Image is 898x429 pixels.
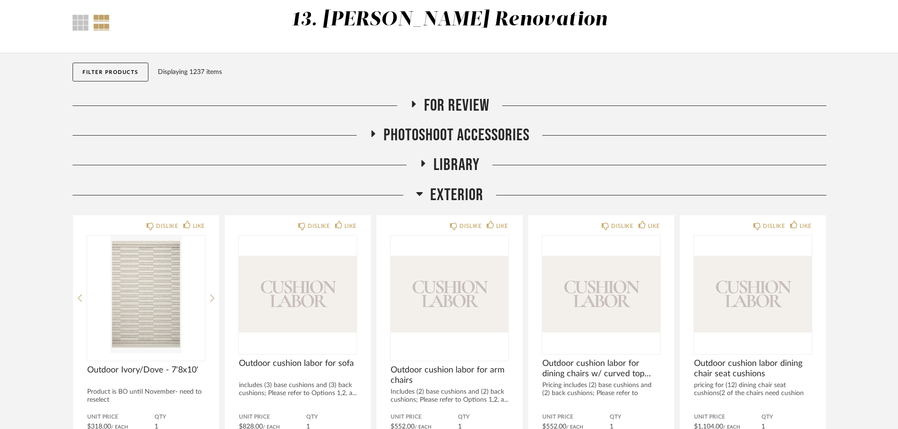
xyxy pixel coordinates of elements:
div: LIKE [496,221,508,231]
span: Unit Price [239,413,306,421]
button: Filter Products [73,63,148,81]
div: includes (3) base cushions and (3) back cushions; Please refer to Options 1,2, a... [239,381,357,397]
span: Outdoor cushion labor for dining chairs w/ curved top back cushions [542,358,660,379]
img: undefined [542,235,660,353]
span: Photoshoot Accessories [384,125,530,146]
span: Unit Price [694,413,761,421]
span: Library [433,155,480,175]
div: Pricing includes (2) base cushions and (2) back cushions; Please refer to options ... [542,381,660,405]
div: LIKE [800,221,812,231]
div: 0 [391,235,508,353]
div: DISLIKE [763,221,785,231]
div: DISLIKE [156,221,178,231]
span: QTY [155,413,205,421]
span: Exterior [430,185,483,205]
div: DISLIKE [459,221,482,231]
span: Outdoor cushion labor for arm chairs [391,365,508,386]
img: undefined [694,235,812,353]
div: DISLIKE [611,221,633,231]
span: For Review [424,96,490,116]
span: Outdoor Ivory/Dove - 7'8x10' [87,365,205,375]
span: Unit Price [542,413,610,421]
div: LIKE [193,221,205,231]
div: pricing for (12) dining chair seat cushions(2 of the chairs need cushion f... [694,381,812,405]
span: QTY [458,413,508,421]
div: Includes (2) base cushions and (2) back cushions; Please refer to Options 1,2, a... [391,388,508,404]
div: Product is BO until November- need to reselect [87,388,205,404]
div: Displaying 1237 items [158,67,822,77]
span: Outdoor cushion labor dining chair seat cushions [694,358,812,379]
div: LIKE [344,221,357,231]
span: QTY [306,413,357,421]
img: undefined [87,235,205,353]
span: Unit Price [87,413,155,421]
span: Outdoor cushion labor for sofa [239,358,357,369]
div: 0 [87,235,205,353]
div: 13. [PERSON_NAME] Renovation [292,10,608,30]
img: undefined [239,235,357,353]
div: DISLIKE [308,221,330,231]
span: Unit Price [391,413,458,421]
img: undefined [391,235,508,353]
span: QTY [610,413,660,421]
span: QTY [761,413,812,421]
div: LIKE [648,221,660,231]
